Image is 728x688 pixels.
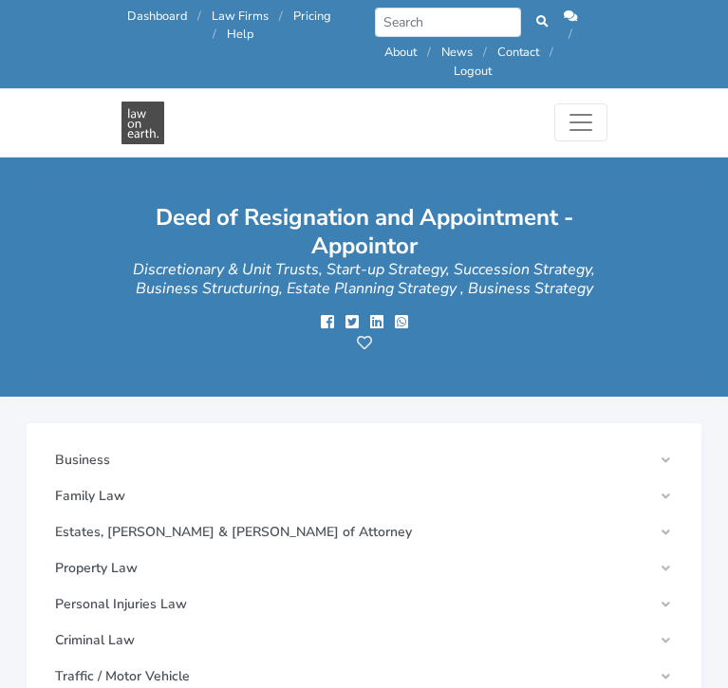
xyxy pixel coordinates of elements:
span: / [550,44,553,61]
a: Law Firms [212,8,269,25]
a: News [441,44,473,61]
span: Criminal Law [55,633,652,648]
a: Contact [497,44,539,61]
h2: Discretionary & Unit Trusts, Start-up Strategy, Succession Strategy, Business Structuring, Estate... [121,260,607,351]
a: About [384,44,417,61]
button: Toggle navigation [554,103,607,141]
span: Estates, [PERSON_NAME] & [PERSON_NAME] of Attorney [55,525,652,540]
span: / [213,26,216,43]
input: Search [375,8,522,37]
span: Personal Injuries Law [55,597,652,612]
span: / [427,44,431,61]
a: Family Law [46,479,682,513]
a: Personal Injuries Law [46,587,682,622]
span: Family Law [55,489,652,504]
a: Dashboard [127,8,187,25]
span: / [197,8,201,25]
a: Criminal Law [46,623,682,658]
a: Estates, [PERSON_NAME] & [PERSON_NAME] of Attorney [46,515,682,549]
span: / [483,44,487,61]
span: Traffic / Motor Vehicle [55,669,652,684]
a: Help [227,26,253,43]
span: Business [55,453,652,468]
span: Property Law [55,561,652,576]
span: / [279,8,283,25]
a: Logout [454,63,492,80]
a: Business [46,443,682,477]
a: Property Law [46,551,682,586]
img: Deed of Resignation and Appointment - Appointor - Document Wizard - Create a Document [121,102,164,144]
a: Pricing [293,8,331,25]
span: / [569,26,572,43]
h1: Deed of Resignation and Appointment - Appointor [121,203,607,260]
